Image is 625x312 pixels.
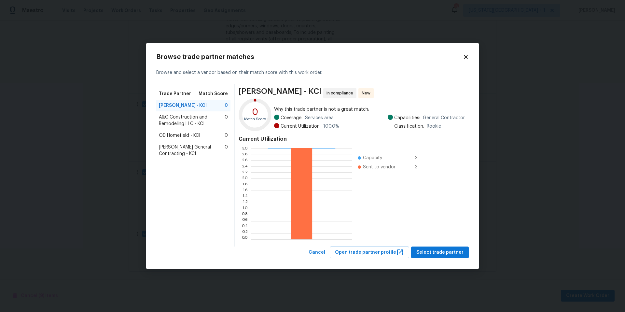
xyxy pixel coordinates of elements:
text: 0.4 [242,225,248,229]
button: Open trade partner profile [330,247,409,259]
span: Current Utilization: [281,123,321,130]
span: Sent to vendor [363,164,396,170]
text: 0.6 [242,219,248,223]
span: Select trade partner [416,248,464,257]
span: 0 [225,144,228,157]
text: 2.8 [242,152,248,156]
h2: Browse trade partner matches [156,54,463,60]
text: 0.0 [242,237,248,241]
span: Open trade partner profile [335,248,404,257]
text: 0.8 [242,213,248,217]
span: 3 [415,155,425,161]
span: 0 [225,132,228,139]
span: Rookie [427,123,441,130]
span: 0 [225,114,228,127]
span: Trade Partner [159,91,191,97]
text: 2.4 [242,164,248,168]
span: [PERSON_NAME] - KCI [159,102,207,109]
button: Select trade partner [411,247,469,259]
span: Cancel [309,248,325,257]
text: 1.6 [243,189,248,192]
h4: Current Utilization [239,136,465,142]
span: [PERSON_NAME] - KCI [239,88,321,98]
span: In compliance [326,90,356,96]
span: 100.0 % [323,123,339,130]
text: 2.2 [242,170,248,174]
span: Capabilities: [394,115,420,121]
text: Match Score [244,117,266,121]
span: Why this trade partner is not a great match: [274,106,465,113]
text: 0.2 [242,231,248,235]
span: A&C Construction and Remodeling LLC - KCI [159,114,225,127]
text: 0 [252,107,258,116]
text: 1.0 [243,207,248,211]
text: 1.8 [243,182,248,186]
span: Coverage: [281,115,302,121]
span: Services area [305,115,334,121]
span: Match Score [199,91,228,97]
span: 3 [415,164,425,170]
text: 1.2 [243,201,248,205]
text: 3.0 [242,146,248,150]
span: Classification: [394,123,424,130]
text: 2.0 [242,177,248,180]
text: 1.4 [243,195,248,199]
span: Capacity [363,155,382,161]
span: General Contractor [423,115,465,121]
span: [PERSON_NAME] General Contracting - KCI [159,144,225,157]
button: Cancel [306,247,328,259]
span: 0 [225,102,228,109]
div: Browse and select a vendor based on their match score with this work order. [156,62,469,84]
span: OD Homefield - KCI [159,132,200,139]
text: 2.6 [242,158,248,162]
span: New [362,90,373,96]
